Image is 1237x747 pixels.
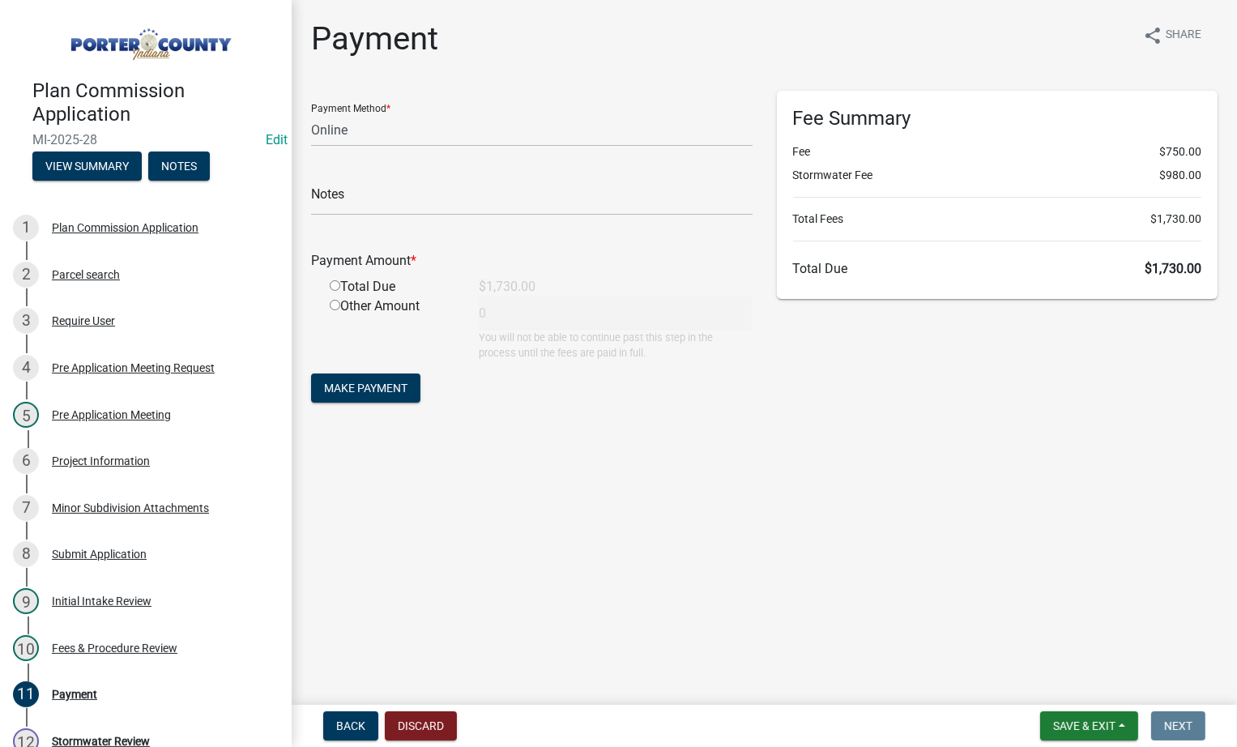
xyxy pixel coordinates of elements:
span: Make Payment [324,382,407,395]
button: Next [1151,711,1205,741]
div: Stormwater Review [52,736,150,747]
div: Pre Application Meeting [52,409,171,420]
div: 3 [13,308,39,334]
span: Save & Exit [1053,719,1115,732]
div: Require User [52,315,115,327]
button: Notes [148,152,210,181]
wm-modal-confirm: Notes [148,161,210,174]
button: shareShare [1130,19,1214,51]
span: $1,730.00 [1150,211,1201,228]
div: 10 [13,635,39,661]
li: Fee [793,143,1202,160]
span: $980.00 [1159,167,1201,184]
div: Pre Application Meeting Request [52,362,215,373]
span: Back [336,719,365,732]
h4: Plan Commission Application [32,79,279,126]
div: 7 [13,495,39,521]
div: 1 [13,215,39,241]
h6: Fee Summary [793,107,1202,130]
h1: Payment [311,19,438,58]
span: MI-2025-28 [32,132,259,147]
wm-modal-confirm: Edit Application Number [266,132,288,147]
div: Initial Intake Review [52,595,151,607]
div: 5 [13,402,39,428]
li: Total Fees [793,211,1202,228]
div: 11 [13,681,39,707]
i: share [1143,26,1162,45]
button: Back [323,711,378,741]
span: Share [1166,26,1201,45]
button: Save & Exit [1040,711,1138,741]
button: Discard [385,711,457,741]
div: Submit Application [52,549,147,560]
span: $750.00 [1159,143,1201,160]
div: 8 [13,541,39,567]
span: Next [1164,719,1192,732]
h6: Total Due [793,261,1202,276]
div: 4 [13,355,39,381]
div: Project Information [52,455,150,467]
div: 2 [13,262,39,288]
a: Edit [266,132,288,147]
div: Fees & Procedure Review [52,642,177,654]
div: Total Due [318,277,467,297]
button: Make Payment [311,373,420,403]
div: Other Amount [318,297,467,361]
div: 6 [13,448,39,474]
div: Payment Amount [299,251,765,271]
div: Payment [52,689,97,700]
button: View Summary [32,152,142,181]
img: Porter County, Indiana [32,17,266,62]
span: $1,730.00 [1145,261,1201,276]
div: Parcel search [52,269,120,280]
div: Minor Subdivision Attachments [52,502,209,514]
div: 9 [13,588,39,614]
wm-modal-confirm: Summary [32,161,142,174]
li: Stormwater Fee [793,167,1202,184]
div: Plan Commission Application [52,222,198,233]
